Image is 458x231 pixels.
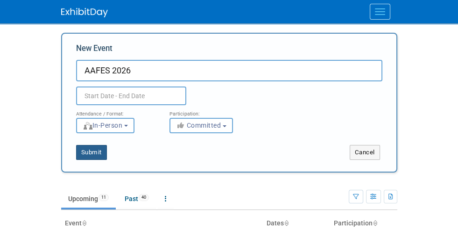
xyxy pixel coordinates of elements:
button: Committed [169,118,233,133]
button: Menu [370,4,390,20]
a: Past40 [118,190,156,208]
a: Sort by Event Name [82,219,86,227]
a: Upcoming11 [61,190,116,208]
input: Start Date - End Date [76,87,186,105]
input: Name of Trade Show / Conference [76,60,382,81]
label: New Event [76,43,113,58]
div: Attendance / Format: [76,105,155,117]
a: Sort by Participation Type [373,219,377,227]
button: In-Person [76,118,134,133]
img: ExhibitDay [61,8,108,17]
a: Sort by Start Date [284,219,289,227]
span: In-Person [83,122,123,129]
button: Submit [76,145,107,160]
span: Committed [176,122,221,129]
span: 11 [99,194,109,201]
span: 40 [139,194,149,201]
div: Participation: [169,105,249,117]
button: Cancel [350,145,380,160]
